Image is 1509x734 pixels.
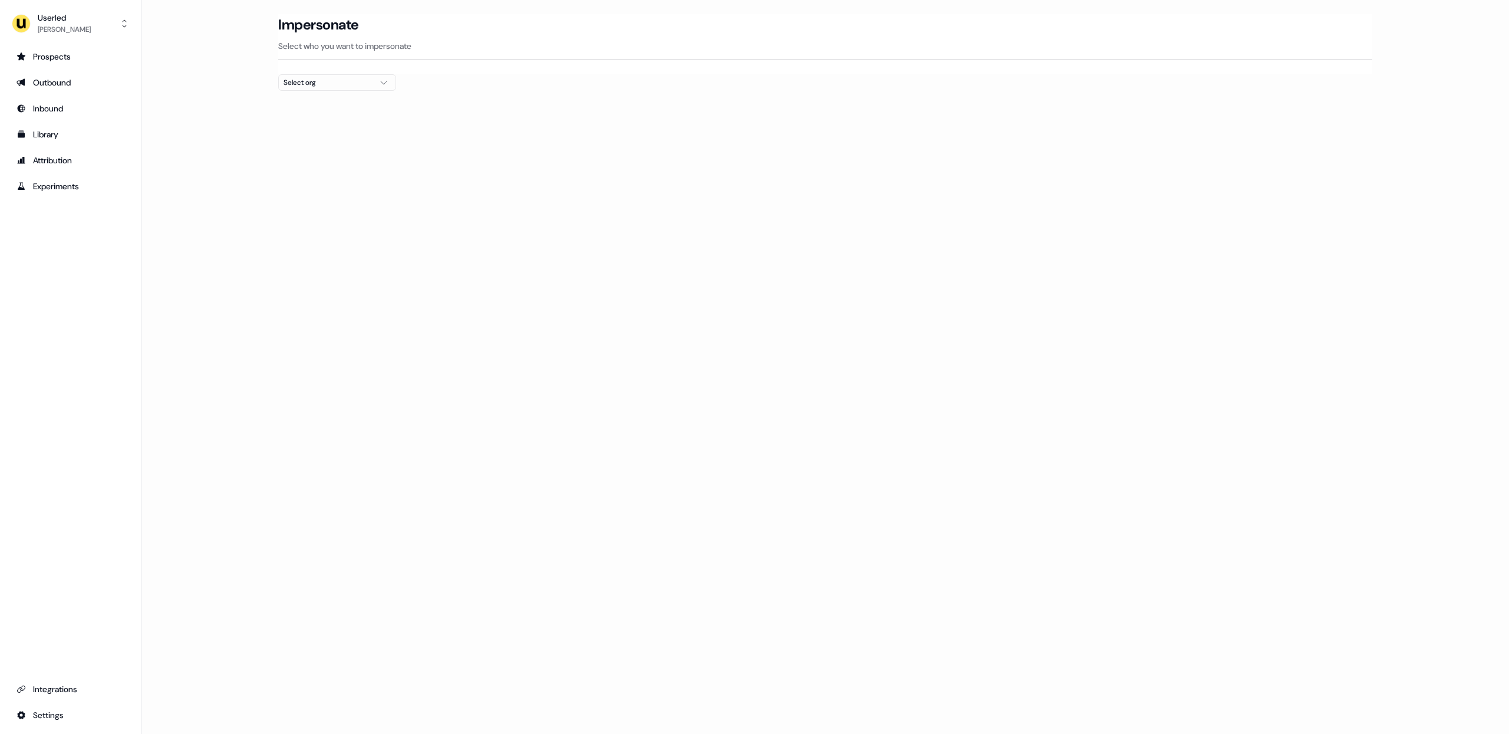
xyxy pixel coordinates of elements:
[17,180,124,192] div: Experiments
[278,16,359,34] h3: Impersonate
[9,151,131,170] a: Go to attribution
[9,177,131,196] a: Go to experiments
[38,24,91,35] div: [PERSON_NAME]
[284,77,372,88] div: Select org
[9,680,131,699] a: Go to integrations
[9,706,131,725] a: Go to integrations
[38,12,91,24] div: Userled
[17,709,124,721] div: Settings
[17,683,124,695] div: Integrations
[17,154,124,166] div: Attribution
[278,40,1372,52] p: Select who you want to impersonate
[9,99,131,118] a: Go to Inbound
[17,77,124,88] div: Outbound
[9,73,131,92] a: Go to outbound experience
[17,51,124,62] div: Prospects
[9,47,131,66] a: Go to prospects
[9,9,131,38] button: Userled[PERSON_NAME]
[9,125,131,144] a: Go to templates
[278,74,396,91] button: Select org
[17,129,124,140] div: Library
[17,103,124,114] div: Inbound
